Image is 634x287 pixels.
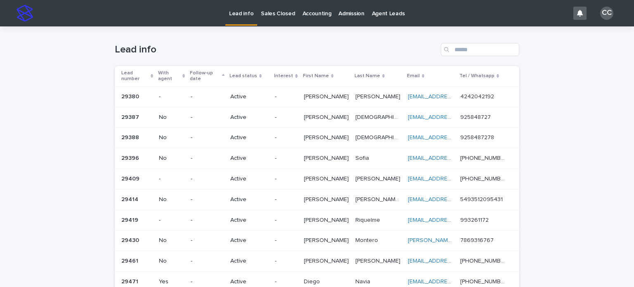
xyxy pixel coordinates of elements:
[304,174,350,183] p: [PERSON_NAME]
[121,277,140,285] p: 29471
[230,93,268,100] p: Active
[304,112,350,121] p: [PERSON_NAME]
[355,133,403,141] p: [DEMOGRAPHIC_DATA]
[115,128,519,148] tr: 2938829388 No-Active-[PERSON_NAME][PERSON_NAME] [DEMOGRAPHIC_DATA][DEMOGRAPHIC_DATA] [EMAIL_ADDRE...
[460,256,508,265] p: [PHONE_NUMBER]
[460,277,508,285] p: [PHONE_NUMBER]
[408,114,501,120] a: [EMAIL_ADDRESS][DOMAIN_NAME]
[408,217,501,223] a: [EMAIL_ADDRESS][DOMAIN_NAME]
[355,153,371,162] p: Sofia
[355,277,372,285] p: Navia
[460,153,508,162] p: [PHONE_NUMBER]
[191,196,224,203] p: -
[191,93,224,100] p: -
[441,43,519,56] input: Search
[191,114,224,121] p: -
[275,114,297,121] p: -
[121,69,149,84] p: Lead number
[159,114,184,121] p: No
[304,92,350,100] p: [PERSON_NAME]
[121,112,141,121] p: 29387
[275,176,297,183] p: -
[159,93,184,100] p: -
[408,258,501,264] a: [EMAIL_ADDRESS][DOMAIN_NAME]
[115,107,519,128] tr: 2938729387 No-Active-[PERSON_NAME][PERSON_NAME] [DEMOGRAPHIC_DATA][DEMOGRAPHIC_DATA] [EMAIL_ADDRE...
[304,194,350,203] p: [PERSON_NAME]
[191,278,224,285] p: -
[304,256,350,265] p: [PERSON_NAME]
[158,69,180,84] p: With agent
[355,174,402,183] p: [PERSON_NAME]
[460,215,490,224] p: 993261172
[460,194,504,203] p: 5493512095431
[121,256,140,265] p: 29461
[600,7,613,20] div: CC
[460,174,508,183] p: [PHONE_NUMBER]
[121,133,141,141] p: 29388
[355,92,402,100] p: [PERSON_NAME]
[121,92,141,100] p: 29380
[115,251,519,272] tr: 2946129461 No-Active-[PERSON_NAME][PERSON_NAME] [PERSON_NAME][PERSON_NAME] [EMAIL_ADDRESS][DOMAIN...
[230,114,268,121] p: Active
[459,71,494,81] p: Tel / Whatsapp
[408,155,501,161] a: [EMAIL_ADDRESS][DOMAIN_NAME]
[230,258,268,265] p: Active
[230,196,268,203] p: Active
[460,112,492,121] p: 925848727
[408,135,501,140] a: [EMAIL_ADDRESS][DOMAIN_NAME]
[159,278,184,285] p: Yes
[190,69,220,84] p: Follow-up date
[275,258,297,265] p: -
[230,134,268,141] p: Active
[230,278,268,285] p: Active
[355,112,403,121] p: [DEMOGRAPHIC_DATA]
[121,153,141,162] p: 29396
[159,134,184,141] p: No
[460,235,495,244] p: 7869316767
[230,217,268,224] p: Active
[275,134,297,141] p: -
[115,168,519,189] tr: 2940929409 --Active-[PERSON_NAME][PERSON_NAME] [PERSON_NAME][PERSON_NAME] [EMAIL_ADDRESS][DOMAIN_...
[275,196,297,203] p: -
[191,155,224,162] p: -
[275,217,297,224] p: -
[355,215,382,224] p: Riquelme
[355,71,380,81] p: Last Name
[159,258,184,265] p: No
[304,215,350,224] p: [PERSON_NAME]
[274,71,293,81] p: Interest
[121,194,140,203] p: 29414
[121,215,140,224] p: 29419
[191,176,224,183] p: -
[191,134,224,141] p: -
[304,153,350,162] p: [PERSON_NAME]
[159,155,184,162] p: No
[121,174,141,183] p: 29409
[408,197,501,202] a: [EMAIL_ADDRESS][DOMAIN_NAME]
[115,230,519,251] tr: 2943029430 No-Active-[PERSON_NAME][PERSON_NAME] MonteroMontero [PERSON_NAME][EMAIL_ADDRESS][PERSO...
[229,71,257,81] p: Lead status
[303,71,329,81] p: First Name
[355,256,402,265] p: [PERSON_NAME]
[355,194,403,203] p: [PERSON_NAME] [PERSON_NAME]
[355,235,380,244] p: Montero
[275,278,297,285] p: -
[408,279,501,285] a: [EMAIL_ADDRESS][DOMAIN_NAME]
[275,93,297,100] p: -
[115,86,519,107] tr: 2938029380 --Active-[PERSON_NAME][PERSON_NAME] [PERSON_NAME][PERSON_NAME] [EMAIL_ADDRESS][DOMAIN_...
[304,133,350,141] p: [PERSON_NAME]
[17,5,33,21] img: stacker-logo-s-only.png
[408,94,501,100] a: [EMAIL_ADDRESS][DOMAIN_NAME]
[304,277,322,285] p: Diego
[460,133,496,141] p: 9258487278
[159,237,184,244] p: No
[230,237,268,244] p: Active
[115,189,519,210] tr: 2941429414 No-Active-[PERSON_NAME][PERSON_NAME] [PERSON_NAME] [PERSON_NAME][PERSON_NAME] [PERSON_...
[159,196,184,203] p: No
[191,237,224,244] p: -
[191,258,224,265] p: -
[407,71,420,81] p: Email
[159,176,184,183] p: -
[230,155,268,162] p: Active
[191,217,224,224] p: -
